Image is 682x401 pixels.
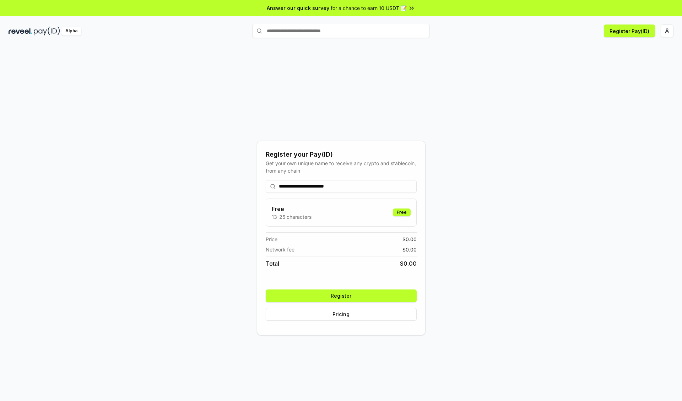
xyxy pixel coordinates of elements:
[267,4,329,12] span: Answer our quick survey
[272,205,312,213] h3: Free
[393,208,411,216] div: Free
[402,235,417,243] span: $ 0.00
[331,4,407,12] span: for a chance to earn 10 USDT 📝
[402,246,417,253] span: $ 0.00
[266,289,417,302] button: Register
[604,25,655,37] button: Register Pay(ID)
[266,308,417,321] button: Pricing
[266,159,417,174] div: Get your own unique name to receive any crypto and stablecoin, from any chain
[9,27,32,36] img: reveel_dark
[266,259,279,268] span: Total
[34,27,60,36] img: pay_id
[266,246,294,253] span: Network fee
[272,213,312,221] p: 13-25 characters
[61,27,81,36] div: Alpha
[266,150,417,159] div: Register your Pay(ID)
[400,259,417,268] span: $ 0.00
[266,235,277,243] span: Price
